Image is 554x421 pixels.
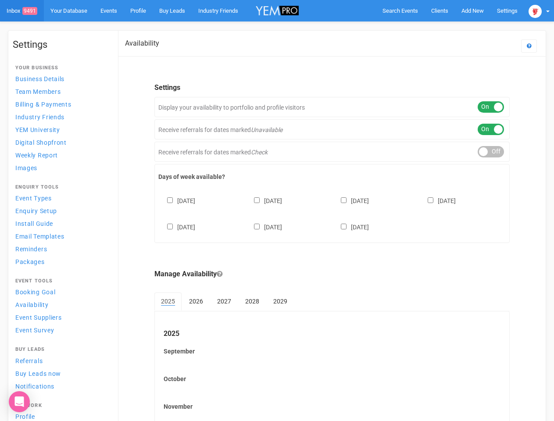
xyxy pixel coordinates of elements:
[158,196,195,205] label: [DATE]
[419,196,456,205] label: [DATE]
[341,197,347,203] input: [DATE]
[13,230,109,242] a: Email Templates
[13,286,109,298] a: Booking Goal
[13,324,109,336] a: Event Survey
[15,75,64,82] span: Business Details
[154,293,182,311] a: 2025
[15,65,107,71] h4: Your Business
[15,314,62,321] span: Event Suppliers
[13,243,109,255] a: Reminders
[529,5,542,18] img: open-uri20250107-2-1pbi2ie
[13,124,109,136] a: YEM University
[461,7,484,14] span: Add New
[167,224,173,229] input: [DATE]
[15,233,64,240] span: Email Templates
[341,224,347,229] input: [DATE]
[13,86,109,97] a: Team Members
[9,391,30,412] div: Open Intercom Messenger
[15,101,71,108] span: Billing & Payments
[251,126,282,133] em: Unavailable
[13,256,109,268] a: Packages
[13,299,109,310] a: Availability
[15,207,57,214] span: Enquiry Setup
[267,293,294,310] a: 2029
[13,111,109,123] a: Industry Friends
[164,329,500,339] legend: 2025
[125,39,159,47] h2: Availability
[251,149,268,156] em: Check
[428,197,433,203] input: [DATE]
[211,293,238,310] a: 2027
[164,347,500,356] label: September
[254,224,260,229] input: [DATE]
[13,218,109,229] a: Install Guide
[154,83,510,93] legend: Settings
[22,7,37,15] span: 9491
[15,164,37,171] span: Images
[13,136,109,148] a: Digital Shopfront
[15,327,54,334] span: Event Survey
[164,402,500,411] label: November
[15,403,107,408] h4: Network
[15,289,55,296] span: Booking Goal
[254,197,260,203] input: [DATE]
[182,293,210,310] a: 2026
[154,97,510,117] div: Display your availability to portfolio and profile visitors
[245,196,282,205] label: [DATE]
[13,380,109,392] a: Notifications
[13,367,109,379] a: Buy Leads now
[154,269,510,279] legend: Manage Availability
[382,7,418,14] span: Search Events
[167,197,173,203] input: [DATE]
[13,192,109,204] a: Event Types
[15,220,53,227] span: Install Guide
[15,195,52,202] span: Event Types
[13,355,109,367] a: Referrals
[15,185,107,190] h4: Enquiry Tools
[15,301,48,308] span: Availability
[13,162,109,174] a: Images
[245,222,282,232] label: [DATE]
[332,196,369,205] label: [DATE]
[13,39,109,50] h1: Settings
[13,311,109,323] a: Event Suppliers
[13,205,109,217] a: Enquiry Setup
[15,347,107,352] h4: Buy Leads
[164,375,500,383] label: October
[154,142,510,162] div: Receive referrals for dates marked
[158,222,195,232] label: [DATE]
[15,278,107,284] h4: Event Tools
[13,73,109,85] a: Business Details
[154,119,510,139] div: Receive referrals for dates marked
[15,152,58,159] span: Weekly Report
[15,258,45,265] span: Packages
[15,383,54,390] span: Notifications
[239,293,266,310] a: 2028
[158,172,506,181] label: Days of week available?
[15,88,61,95] span: Team Members
[431,7,448,14] span: Clients
[15,139,67,146] span: Digital Shopfront
[332,222,369,232] label: [DATE]
[15,246,47,253] span: Reminders
[13,98,109,110] a: Billing & Payments
[13,149,109,161] a: Weekly Report
[15,126,60,133] span: YEM University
